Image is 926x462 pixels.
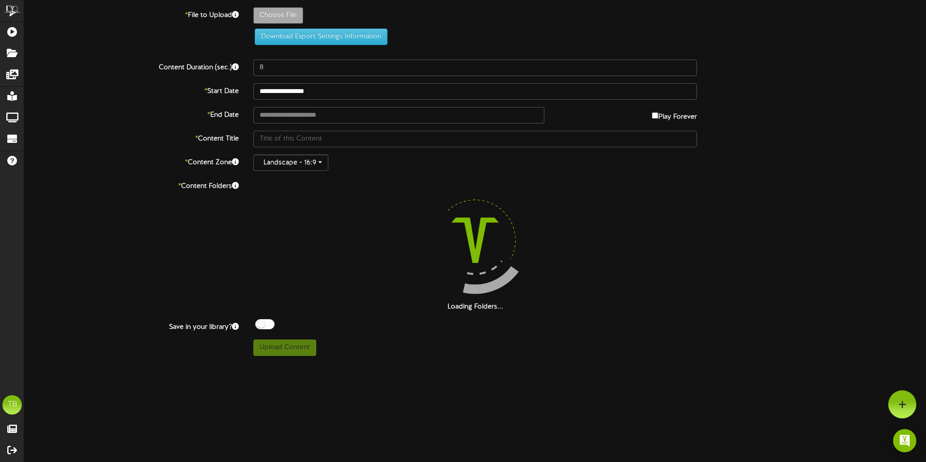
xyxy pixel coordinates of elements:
[652,112,658,119] input: Play Forever
[253,154,328,171] button: Landscape - 16:9
[255,29,387,45] button: Download Export Settings Information
[17,178,246,191] label: Content Folders
[17,319,246,332] label: Save in your library?
[17,154,246,168] label: Content Zone
[17,131,246,144] label: Content Title
[2,395,22,415] div: TB
[250,33,387,40] a: Download Export Settings Information
[17,7,246,20] label: File to Upload
[448,303,503,310] strong: Loading Folders...
[253,131,697,147] input: Title of this Content
[17,60,246,73] label: Content Duration (sec.)
[413,178,537,302] img: loading-spinner-4.png
[893,429,916,452] div: Open Intercom Messenger
[17,107,246,120] label: End Date
[17,83,246,96] label: Start Date
[253,339,316,356] button: Upload Content
[652,107,697,122] label: Play Forever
